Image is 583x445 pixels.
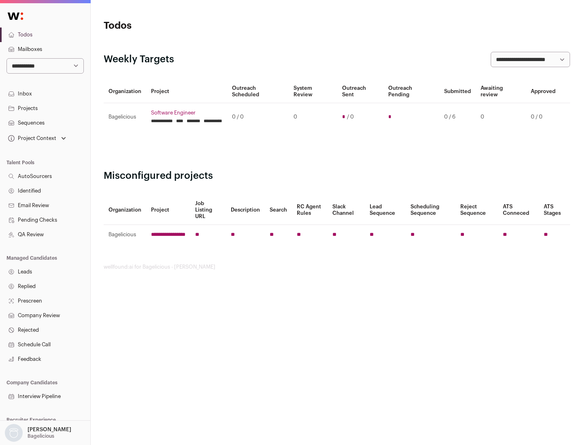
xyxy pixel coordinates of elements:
h2: Misconfigured projects [104,170,570,182]
th: Description [226,195,265,225]
span: / 0 [347,114,354,120]
th: Reject Sequence [455,195,498,225]
h1: Todos [104,19,259,32]
button: Open dropdown [3,424,73,442]
img: Wellfound [3,8,28,24]
td: Bagelicious [104,103,146,131]
h2: Weekly Targets [104,53,174,66]
footer: wellfound:ai for Bagelicious - [PERSON_NAME] [104,264,570,270]
td: 0 [476,103,526,131]
td: 0 / 0 [526,103,560,131]
td: Bagelicious [104,225,146,245]
th: ATS Stages [539,195,570,225]
th: Job Listing URL [190,195,226,225]
th: Outreach Sent [337,80,384,103]
div: Project Context [6,135,56,142]
th: Approved [526,80,560,103]
a: Software Engineer [151,110,222,116]
th: Project [146,195,190,225]
th: Lead Sequence [365,195,406,225]
th: Submitted [439,80,476,103]
td: 0 [289,103,337,131]
td: 0 / 6 [439,103,476,131]
th: Organization [104,80,146,103]
th: Slack Channel [328,195,365,225]
th: Outreach Pending [383,80,439,103]
img: nopic.png [5,424,23,442]
th: Search [265,195,292,225]
td: 0 / 0 [227,103,289,131]
th: Project [146,80,227,103]
th: Organization [104,195,146,225]
p: Bagelicious [28,433,54,439]
th: RC Agent Rules [292,195,327,225]
th: System Review [289,80,337,103]
button: Open dropdown [6,133,68,144]
th: Outreach Scheduled [227,80,289,103]
th: ATS Conneced [498,195,538,225]
p: [PERSON_NAME] [28,426,71,433]
th: Scheduling Sequence [406,195,455,225]
th: Awaiting review [476,80,526,103]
